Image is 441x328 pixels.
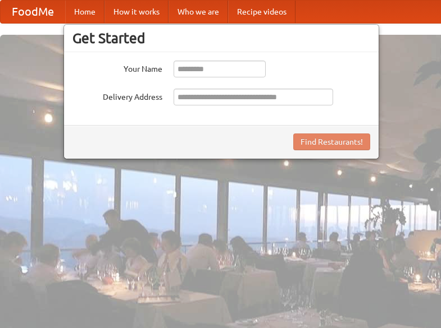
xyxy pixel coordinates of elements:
[72,61,162,75] label: Your Name
[65,1,104,23] a: Home
[104,1,169,23] a: How it works
[293,133,370,150] button: Find Restaurants!
[72,30,370,47] h3: Get Started
[169,1,228,23] a: Who we are
[72,89,162,103] label: Delivery Address
[228,1,295,23] a: Recipe videos
[1,1,65,23] a: FoodMe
